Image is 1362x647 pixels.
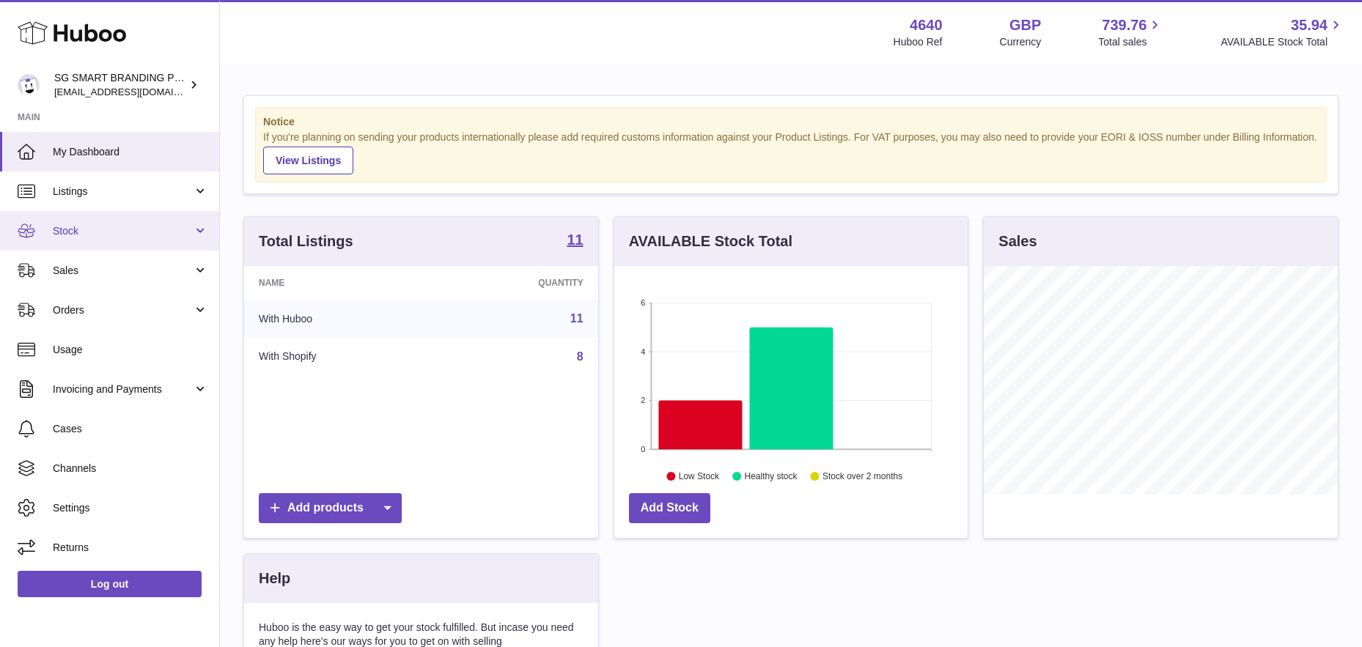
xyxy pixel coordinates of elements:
[641,298,645,307] text: 6
[1098,35,1163,49] span: Total sales
[53,185,193,199] span: Listings
[53,382,193,396] span: Invoicing and Payments
[629,493,710,523] a: Add Stock
[53,501,208,515] span: Settings
[1221,35,1344,49] span: AVAILABLE Stock Total
[894,35,943,49] div: Huboo Ref
[1291,15,1328,35] span: 35.94
[53,224,193,238] span: Stock
[263,130,1319,174] div: If you're planning on sending your products internationally please add required customs informati...
[822,471,902,481] text: Stock over 2 months
[244,338,435,376] td: With Shopify
[53,303,193,317] span: Orders
[53,264,193,278] span: Sales
[54,86,216,97] span: [EMAIL_ADDRESS][DOMAIN_NAME]
[641,396,645,404] text: 2
[679,471,720,481] text: Low Stock
[570,312,584,325] a: 11
[1098,15,1163,49] a: 739.76 Total sales
[263,147,353,174] a: View Listings
[567,232,583,247] strong: 11
[629,232,792,251] h3: AVAILABLE Stock Total
[577,350,584,363] a: 8
[910,15,943,35] strong: 4640
[53,343,208,357] span: Usage
[244,266,435,300] th: Name
[259,493,402,523] a: Add products
[1000,35,1042,49] div: Currency
[1102,15,1146,35] span: 739.76
[53,422,208,436] span: Cases
[641,347,645,356] text: 4
[244,300,435,338] td: With Huboo
[53,462,208,476] span: Channels
[18,74,40,96] img: uktopsmileshipping@gmail.com
[18,571,202,597] a: Log out
[54,71,186,99] div: SG SMART BRANDING PTE. LTD.
[435,266,597,300] th: Quantity
[1009,15,1041,35] strong: GBP
[259,569,290,588] h3: Help
[53,145,208,159] span: My Dashboard
[1221,15,1344,49] a: 35.94 AVAILABLE Stock Total
[259,232,353,251] h3: Total Listings
[641,445,645,454] text: 0
[744,471,798,481] text: Healthy stock
[998,232,1037,251] h3: Sales
[567,232,583,250] a: 11
[53,541,208,555] span: Returns
[263,115,1319,129] strong: Notice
